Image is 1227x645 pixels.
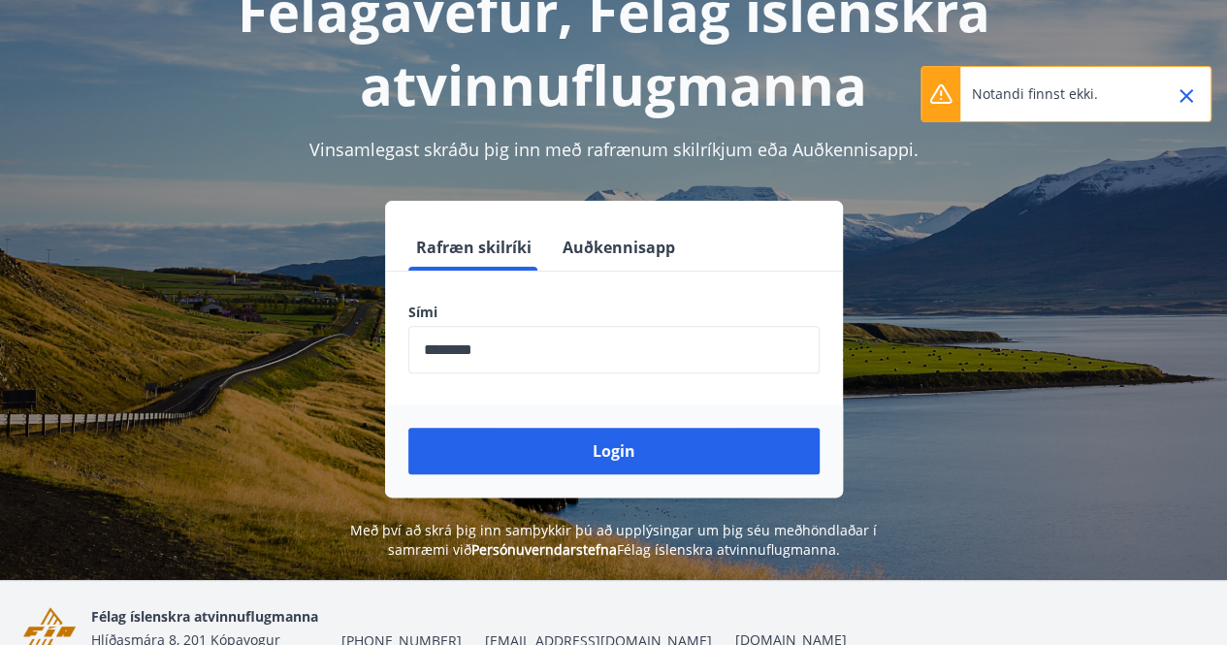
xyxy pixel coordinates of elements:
button: Login [408,428,820,474]
p: Notandi finnst ekki. [972,84,1098,104]
button: Rafræn skilríki [408,224,539,271]
span: Vinsamlegast skráðu þig inn með rafrænum skilríkjum eða Auðkennisappi. [309,138,919,161]
button: Auðkennisapp [555,224,683,271]
a: Persónuverndarstefna [471,540,617,559]
button: Close [1170,80,1203,113]
span: Félag íslenskra atvinnuflugmanna [91,607,318,626]
span: Með því að skrá þig inn samþykkir þú að upplýsingar um þig séu meðhöndlaðar í samræmi við Félag í... [350,521,877,559]
label: Sími [408,303,820,322]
